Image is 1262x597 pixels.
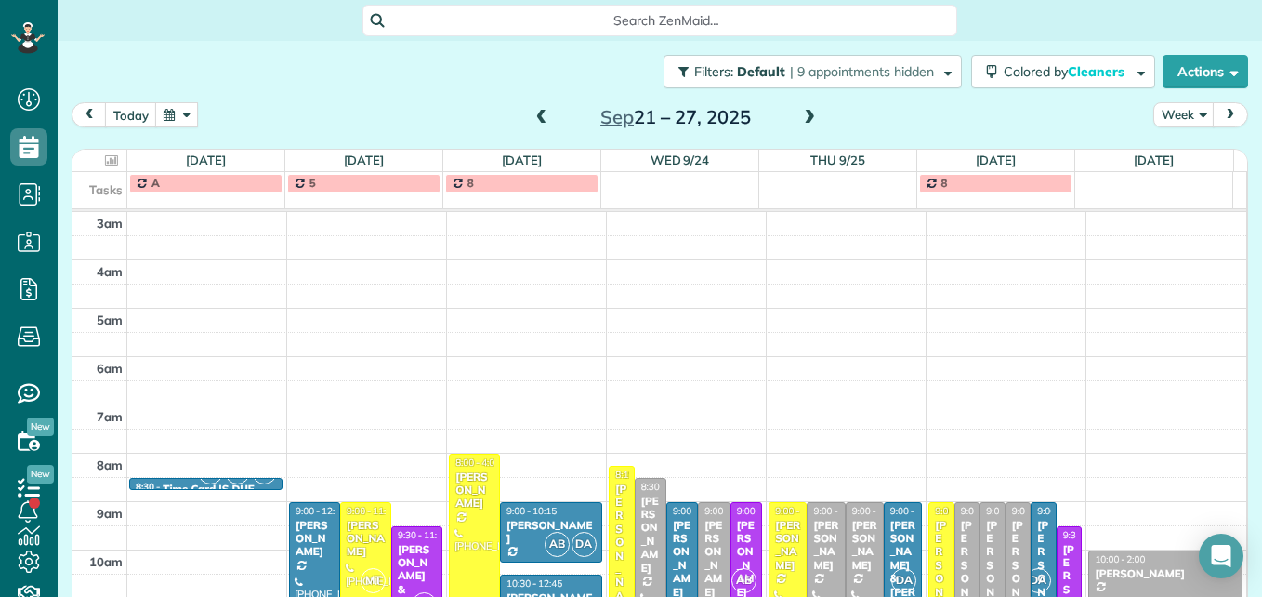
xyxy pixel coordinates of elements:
[775,505,820,517] span: 9:00 - 2:30
[851,519,878,573] div: [PERSON_NAME]
[891,568,916,593] span: DA
[89,554,123,569] span: 10am
[186,153,226,167] a: [DATE]
[97,458,123,472] span: 8am
[97,506,123,521] span: 9am
[852,505,902,517] span: 9:00 - 12:00
[812,519,839,573] div: [PERSON_NAME]
[810,153,865,167] a: Thu 9/25
[1063,529,1108,541] span: 9:30 - 1:30
[398,529,448,541] span: 9:30 - 11:30
[97,264,123,279] span: 4am
[454,471,494,511] div: [PERSON_NAME]
[986,505,1036,517] span: 9:00 - 12:00
[890,505,940,517] span: 9:00 - 11:00
[737,505,787,517] span: 9:00 - 11:00
[1037,505,1087,517] span: 9:00 - 11:00
[346,519,386,559] div: [PERSON_NAME]
[737,63,786,80] span: Default
[935,505,979,517] span: 9:00 - 1:00
[502,153,542,167] a: [DATE]
[731,568,756,593] span: AB
[545,532,570,557] span: AB
[1095,553,1145,565] span: 10:00 - 2:00
[467,176,474,190] span: 8
[813,505,863,517] span: 9:00 - 12:15
[559,107,792,127] h2: 21 – 27, 2025
[1094,567,1236,580] div: [PERSON_NAME]
[572,532,597,557] span: DA
[361,568,386,593] span: MT
[97,361,123,376] span: 6am
[151,176,160,190] span: A
[296,505,346,517] span: 9:00 - 12:00
[506,577,562,590] span: 10:30 - 12:45
[1026,568,1051,593] span: DA
[961,505,1011,517] span: 9:00 - 12:30
[1012,505,1062,517] span: 9:00 - 11:30
[97,216,123,231] span: 3am
[163,483,254,496] div: Time Card IS DUE
[1068,63,1127,80] span: Cleaners
[664,55,962,88] button: Filters: Default | 9 appointments hidden
[1163,55,1248,88] button: Actions
[1004,63,1131,80] span: Colored by
[641,481,691,493] span: 8:30 - 11:00
[774,519,801,573] div: [PERSON_NAME]
[295,519,335,559] div: [PERSON_NAME]
[976,153,1016,167] a: [DATE]
[27,418,54,436] span: New
[673,505,723,517] span: 9:00 - 12:00
[694,63,733,80] span: Filters:
[941,176,948,190] span: 8
[506,519,597,546] div: [PERSON_NAME]
[790,63,934,80] span: | 9 appointments hidden
[27,465,54,484] span: New
[654,55,962,88] a: Filters: Default | 9 appointments hidden
[651,153,710,167] a: Wed 9/24
[105,102,157,127] button: today
[1199,534,1243,578] div: Open Intercom Messenger
[640,495,661,575] div: [PERSON_NAME]
[615,469,660,481] span: 8:15 - 5:00
[1134,153,1174,167] a: [DATE]
[347,505,397,517] span: 9:00 - 11:00
[97,312,123,327] span: 5am
[455,457,500,469] span: 8:00 - 4:00
[72,102,107,127] button: prev
[971,55,1155,88] button: Colored byCleaners
[97,409,123,424] span: 7am
[704,505,755,517] span: 9:00 - 11:15
[600,105,634,128] span: Sep
[309,176,316,190] span: 5
[506,505,557,517] span: 9:00 - 10:15
[344,153,384,167] a: [DATE]
[1213,102,1248,127] button: next
[1153,102,1215,127] button: Week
